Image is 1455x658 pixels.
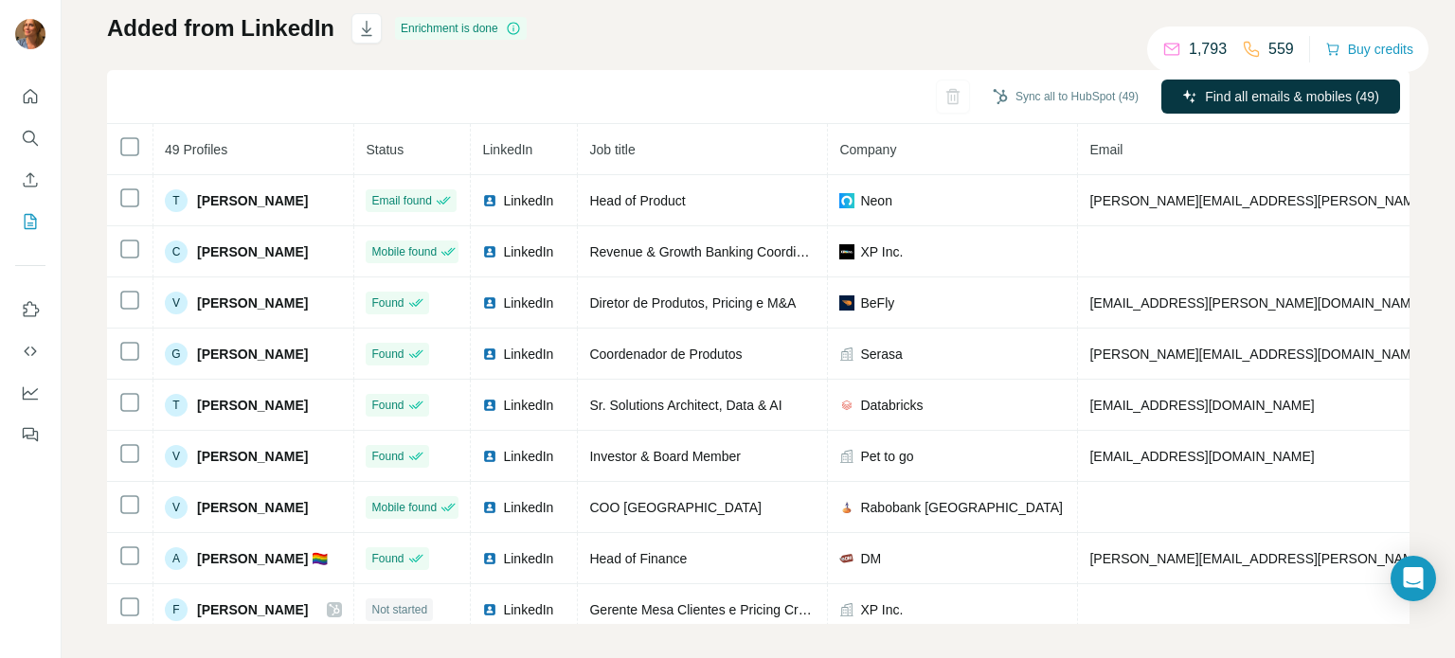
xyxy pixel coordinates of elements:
img: company-logo [839,295,854,311]
img: LinkedIn logo [482,500,497,515]
span: Diretor de Produtos, Pricing e M&A [589,295,796,311]
span: Found [371,346,404,363]
div: G [165,343,188,365]
span: [PERSON_NAME] [197,447,308,466]
button: Enrich CSV [15,163,45,197]
span: Coordenador de Produtos [589,347,742,362]
div: V [165,292,188,314]
span: COO [GEOGRAPHIC_DATA] [589,500,762,515]
div: A [165,547,188,570]
div: V [165,445,188,468]
div: Open Intercom Messenger [1391,556,1436,601]
span: Rabobank [GEOGRAPHIC_DATA] [860,498,1062,517]
span: Mobile found [371,243,437,260]
img: company-logo [839,193,854,208]
button: Sync all to HubSpot (49) [979,82,1152,111]
span: [PERSON_NAME] [197,498,308,517]
img: LinkedIn logo [482,347,497,362]
span: LinkedIn [503,498,553,517]
span: Head of Finance [589,551,687,566]
span: Status [366,142,404,157]
span: XP Inc. [860,600,903,619]
span: [EMAIL_ADDRESS][PERSON_NAME][DOMAIN_NAME] [1089,295,1423,311]
span: LinkedIn [482,142,532,157]
span: Revenue & Growth Banking Coordinator [589,244,826,259]
img: company-logo [839,398,854,413]
span: Serasa [860,345,902,364]
span: LinkedIn [503,447,553,466]
p: 559 [1268,38,1294,61]
div: C [165,240,188,263]
img: LinkedIn logo [482,193,497,208]
span: Find all emails & mobiles (49) [1205,87,1379,106]
span: LinkedIn [503,600,553,619]
img: LinkedIn logo [482,602,497,617]
span: LinkedIn [503,345,553,364]
div: V [165,496,188,519]
span: Email found [371,192,431,209]
img: LinkedIn logo [482,295,497,311]
img: LinkedIn logo [482,551,497,566]
span: Investor & Board Member [589,449,741,464]
span: LinkedIn [503,191,553,210]
span: [PERSON_NAME] [197,293,308,312]
span: [PERSON_NAME] [197,600,308,619]
span: Job title [589,142,635,157]
span: Gerente Mesa Clientes e Pricing Crédito [589,602,827,617]
img: LinkedIn logo [482,449,497,464]
button: Find all emails & mobiles (49) [1161,80,1400,114]
button: Dashboard [15,376,45,410]
span: Found [371,448,404,465]
span: Head of Product [589,193,685,208]
span: Company [839,142,896,157]
span: Not started [371,601,427,618]
img: LinkedIn logo [482,398,497,413]
div: T [165,394,188,417]
span: Sr. Solutions Architect, Data & AI [589,398,781,413]
span: Databricks [860,396,923,415]
span: Neon [860,191,891,210]
button: Use Surfe API [15,334,45,368]
div: F [165,598,188,621]
img: company-logo [839,551,854,566]
span: BeFly [860,293,894,312]
span: Mobile found [371,499,437,516]
div: T [165,189,188,212]
span: [PERSON_NAME] [197,242,308,261]
span: [PERSON_NAME] [197,396,308,415]
span: [EMAIL_ADDRESS][DOMAIN_NAME] [1089,449,1314,464]
img: company-logo [839,500,854,515]
button: Quick start [15,80,45,114]
button: Use Surfe on LinkedIn [15,293,45,327]
button: Feedback [15,418,45,452]
p: 1,793 [1189,38,1227,61]
span: LinkedIn [503,396,553,415]
span: [PERSON_NAME] [197,345,308,364]
span: DM [860,549,881,568]
span: [EMAIL_ADDRESS][DOMAIN_NAME] [1089,398,1314,413]
span: 49 Profiles [165,142,227,157]
span: [PERSON_NAME][EMAIL_ADDRESS][DOMAIN_NAME] [1089,347,1423,362]
span: Found [371,550,404,567]
img: LinkedIn logo [482,244,497,259]
span: Pet to go [860,447,913,466]
span: LinkedIn [503,293,553,312]
span: [PERSON_NAME] 🏳️‍🌈 [197,549,328,568]
span: [PERSON_NAME] [197,191,308,210]
span: LinkedIn [503,242,553,261]
h1: Added from LinkedIn [107,13,334,44]
span: LinkedIn [503,549,553,568]
span: XP Inc. [860,242,903,261]
img: company-logo [839,244,854,259]
span: Found [371,397,404,414]
span: Found [371,294,404,311]
button: Search [15,121,45,155]
button: My lists [15,205,45,239]
div: Enrichment is done [395,17,527,40]
span: Email [1089,142,1123,157]
img: Avatar [15,19,45,49]
button: Buy credits [1325,36,1413,62]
